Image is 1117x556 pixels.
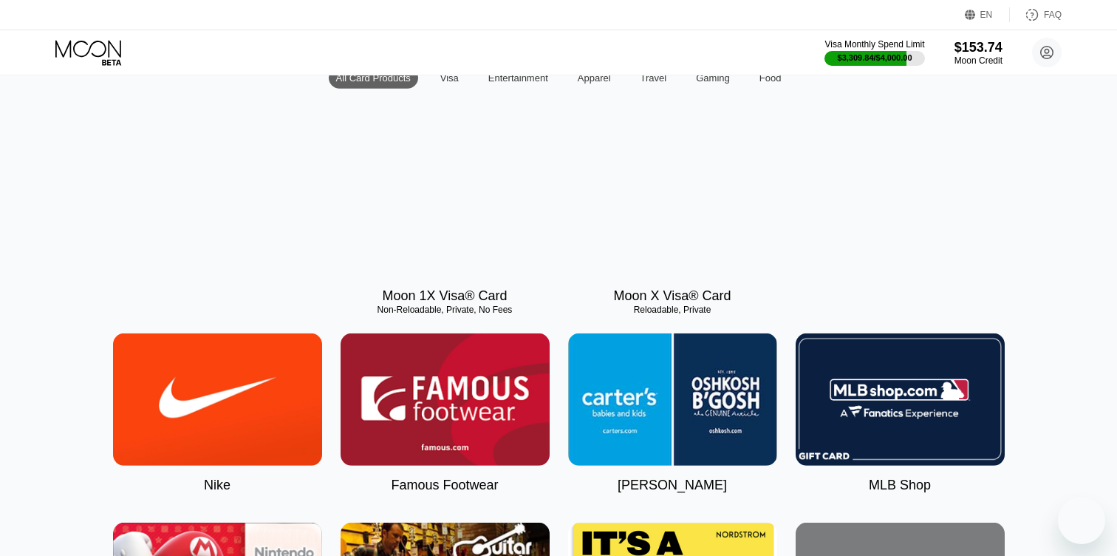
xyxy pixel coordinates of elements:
[382,288,507,304] div: Moon 1X Visa® Card
[613,288,731,304] div: Moon X Visa® Card
[689,67,737,89] div: Gaming
[954,40,1002,66] div: $153.74Moon Credit
[433,67,466,89] div: Visa
[965,7,1010,22] div: EN
[954,55,1002,66] div: Moon Credit
[329,67,418,89] div: All Card Products
[824,39,924,66] div: Visa Monthly Spend Limit$3,309.84/$4,000.00
[618,478,727,493] div: [PERSON_NAME]
[481,67,556,89] div: Entertainment
[568,305,777,315] div: Reloadable, Private
[759,72,782,84] div: Food
[869,478,931,493] div: MLB Shop
[641,72,667,84] div: Travel
[578,72,611,84] div: Apparel
[954,40,1002,55] div: $153.74
[1010,7,1062,22] div: FAQ
[838,53,912,62] div: $3,309.84 / $4,000.00
[570,67,618,89] div: Apparel
[1058,497,1105,544] iframe: Кнопка, открывающая окно обмена сообщениями; идет разговор
[824,39,924,50] div: Visa Monthly Spend Limit
[204,478,230,493] div: Nike
[391,478,498,493] div: Famous Footwear
[341,305,550,315] div: Non-Reloadable, Private, No Fees
[336,72,411,84] div: All Card Products
[488,72,548,84] div: Entertainment
[696,72,730,84] div: Gaming
[1044,10,1062,20] div: FAQ
[633,67,674,89] div: Travel
[980,10,993,20] div: EN
[440,72,459,84] div: Visa
[752,67,789,89] div: Food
